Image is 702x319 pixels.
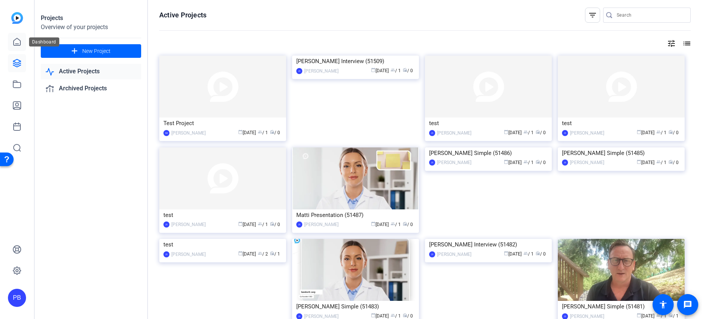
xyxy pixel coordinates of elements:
[656,160,667,165] span: / 1
[562,301,680,312] div: [PERSON_NAME] Simple (51481)
[429,130,435,136] div: JS
[668,159,673,164] span: radio
[163,221,169,228] div: JS
[570,129,604,137] div: [PERSON_NAME]
[258,130,268,135] span: / 1
[536,130,540,134] span: radio
[536,160,546,165] span: / 0
[403,221,407,226] span: radio
[429,147,548,159] div: [PERSON_NAME] Simple (51486)
[238,130,256,135] span: [DATE]
[163,118,282,129] div: Test Project
[70,46,79,56] mat-icon: add
[41,44,141,58] button: New Project
[159,11,206,20] h1: Active Projects
[371,222,389,227] span: [DATE]
[11,12,23,24] img: blue-gradient.svg
[304,221,339,228] div: [PERSON_NAME]
[41,23,141,32] div: Overview of your projects
[371,221,376,226] span: calendar_today
[536,251,546,257] span: / 0
[523,160,534,165] span: / 1
[523,130,534,135] span: / 1
[504,130,522,135] span: [DATE]
[437,159,471,166] div: [PERSON_NAME]
[371,313,389,319] span: [DATE]
[403,68,413,73] span: / 0
[562,159,568,166] div: JS
[523,130,528,134] span: group
[536,251,540,256] span: radio
[171,221,206,228] div: [PERSON_NAME]
[171,129,206,137] div: [PERSON_NAME]
[41,64,141,79] a: Active Projects
[296,209,415,221] div: Matti Presentation (51487)
[238,251,243,256] span: calendar_today
[403,68,407,72] span: radio
[82,47,111,55] span: New Project
[391,313,395,317] span: group
[238,221,243,226] span: calendar_today
[270,251,280,257] span: / 1
[536,159,540,164] span: radio
[258,251,262,256] span: group
[668,160,679,165] span: / 0
[270,130,280,135] span: / 0
[270,221,274,226] span: radio
[588,11,597,20] mat-icon: filter_list
[391,222,401,227] span: / 1
[536,130,546,135] span: / 0
[391,68,395,72] span: group
[391,313,401,319] span: / 1
[403,222,413,227] span: / 0
[656,313,667,319] span: / 1
[617,11,685,20] input: Search
[403,313,413,319] span: / 0
[429,239,548,250] div: [PERSON_NAME] Interview (51482)
[637,160,654,165] span: [DATE]
[429,118,548,129] div: test
[163,251,169,257] div: JS
[570,159,604,166] div: [PERSON_NAME]
[429,251,435,257] div: JS
[437,251,471,258] div: [PERSON_NAME]
[504,251,522,257] span: [DATE]
[391,68,401,73] span: / 1
[163,239,282,250] div: test
[270,251,274,256] span: radio
[371,68,376,72] span: calendar_today
[637,130,654,135] span: [DATE]
[238,130,243,134] span: calendar_today
[562,118,680,129] div: test
[667,39,676,48] mat-icon: tune
[29,37,59,46] div: Dashboard
[504,159,508,164] span: calendar_today
[391,221,395,226] span: group
[637,159,641,164] span: calendar_today
[656,159,661,164] span: group
[296,68,302,74] div: JS
[270,130,274,134] span: radio
[41,14,141,23] div: Projects
[238,251,256,257] span: [DATE]
[403,313,407,317] span: radio
[523,159,528,164] span: group
[296,221,302,228] div: JS
[523,251,534,257] span: / 1
[637,313,641,317] span: calendar_today
[8,289,26,307] div: PB
[656,130,661,134] span: group
[668,313,679,319] span: / 1
[668,130,679,135] span: / 0
[668,130,673,134] span: radio
[562,147,680,159] div: [PERSON_NAME] Simple (51485)
[296,301,415,312] div: [PERSON_NAME] Simple (51483)
[258,251,268,257] span: / 2
[296,56,415,67] div: [PERSON_NAME] Interview (51509)
[656,313,661,317] span: group
[258,221,262,226] span: group
[668,313,673,317] span: radio
[637,130,641,134] span: calendar_today
[504,130,508,134] span: calendar_today
[163,209,282,221] div: test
